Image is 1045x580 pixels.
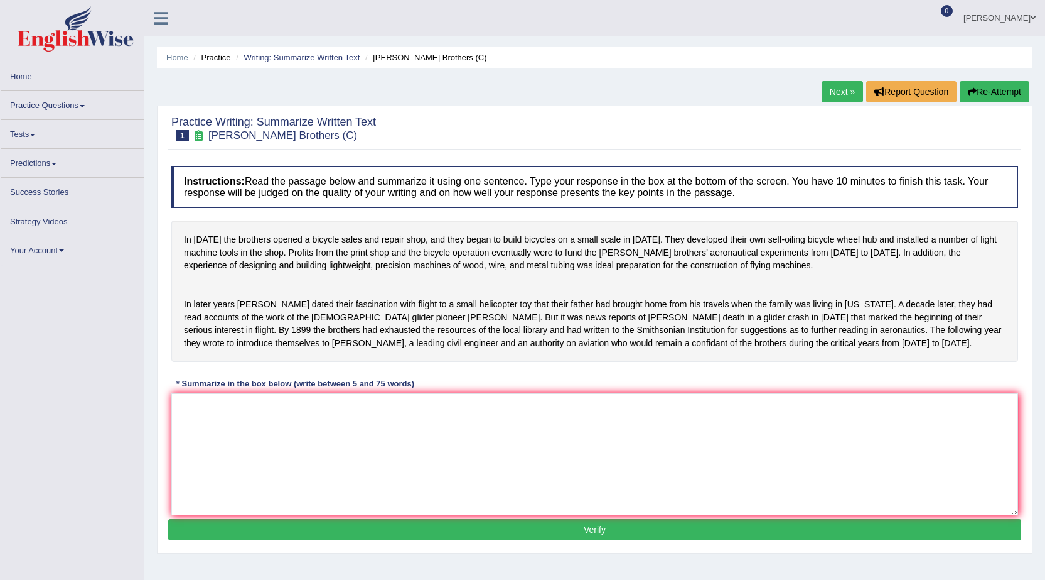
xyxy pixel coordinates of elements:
a: Success Stories [1,178,144,202]
small: Exam occurring question [192,130,205,142]
button: Verify [168,519,1021,540]
a: Strategy Videos [1,207,144,232]
a: Next » [822,81,863,102]
a: Home [166,53,188,62]
a: Your Account [1,236,144,261]
b: Instructions: [184,176,245,187]
div: * Summarize in the box below (write between 5 and 75 words) [171,378,419,390]
button: Report Question [866,81,957,102]
a: Practice Questions [1,91,144,116]
span: 0 [941,5,953,17]
h2: Practice Writing: Summarize Written Text [171,116,376,141]
h4: Read the passage below and summarize it using one sentence. Type your response in the box at the ... [171,166,1018,208]
a: Tests [1,120,144,145]
a: Writing: Summarize Written Text [244,53,360,62]
div: In [DATE] the brothers opened a bicycle sales and repair shop, and they began to build bicycles o... [171,221,1018,362]
a: Predictions [1,149,144,173]
span: 1 [176,130,189,141]
li: [PERSON_NAME] Brothers (C) [362,52,487,63]
a: Home [1,62,144,87]
button: Re-Attempt [960,81,1029,102]
li: Practice [190,52,230,63]
small: [PERSON_NAME] Brothers (C) [208,129,357,141]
